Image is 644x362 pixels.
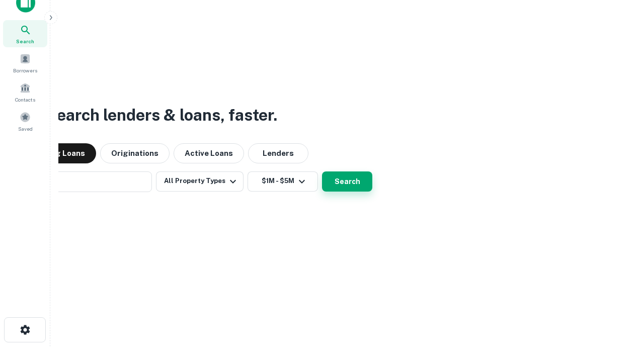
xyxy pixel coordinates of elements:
[3,108,47,135] a: Saved
[594,282,644,330] iframe: Chat Widget
[3,78,47,106] a: Contacts
[174,143,244,163] button: Active Loans
[13,66,37,74] span: Borrowers
[15,96,35,104] span: Contacts
[3,20,47,47] a: Search
[248,143,308,163] button: Lenders
[16,37,34,45] span: Search
[3,49,47,76] a: Borrowers
[46,103,277,127] h3: Search lenders & loans, faster.
[156,171,244,192] button: All Property Types
[248,171,318,192] button: $1M - $5M
[18,125,33,133] span: Saved
[322,171,372,192] button: Search
[100,143,170,163] button: Originations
